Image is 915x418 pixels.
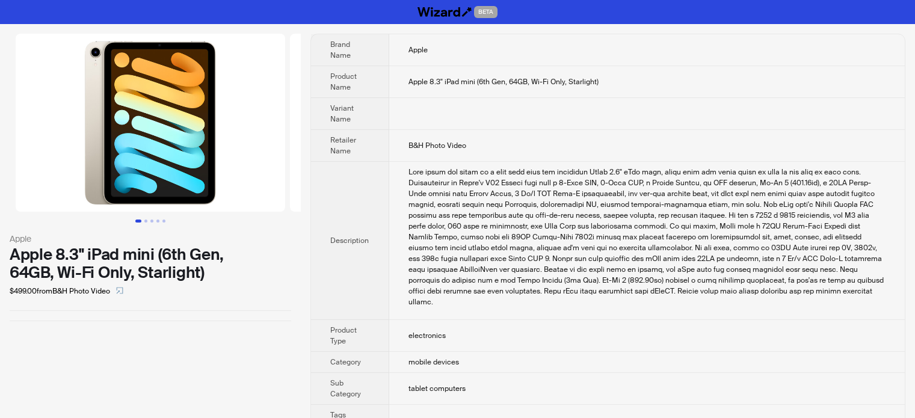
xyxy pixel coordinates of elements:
button: Go to slide 3 [150,220,153,223]
div: $499.00 from B&H Photo Video [10,281,291,301]
span: Retailer Name [330,135,356,156]
span: Product Type [330,325,357,346]
img: Apple 8.3" iPad mini (6th Gen, 64GB, Wi-Fi Only, Starlight) image 2 [290,34,559,212]
div: Mega power now comes in a mini size with the starlight Apple 8.3" iPad mini, which lets you bring... [408,167,886,307]
span: Product Name [330,72,357,92]
span: Variant Name [330,103,354,124]
span: B&H Photo Video [408,141,466,150]
span: Apple 8.3" iPad mini (6th Gen, 64GB, Wi-Fi Only, Starlight) [408,77,599,87]
img: Apple 8.3" iPad mini (6th Gen, 64GB, Wi-Fi Only, Starlight) image 1 [16,34,285,212]
span: Description [330,236,369,245]
span: BETA [474,6,498,18]
span: Category [330,357,361,367]
span: tablet computers [408,384,466,393]
span: electronics [408,331,446,340]
button: Go to slide 4 [156,220,159,223]
span: mobile devices [408,357,459,367]
div: Apple [10,232,291,245]
button: Go to slide 2 [144,220,147,223]
span: Brand Name [330,40,351,60]
span: select [116,287,123,294]
div: Apple 8.3" iPad mini (6th Gen, 64GB, Wi-Fi Only, Starlight) [10,245,291,281]
span: Apple [408,45,428,55]
button: Go to slide 5 [162,220,165,223]
button: Go to slide 1 [135,220,141,223]
span: Sub Category [330,378,361,399]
